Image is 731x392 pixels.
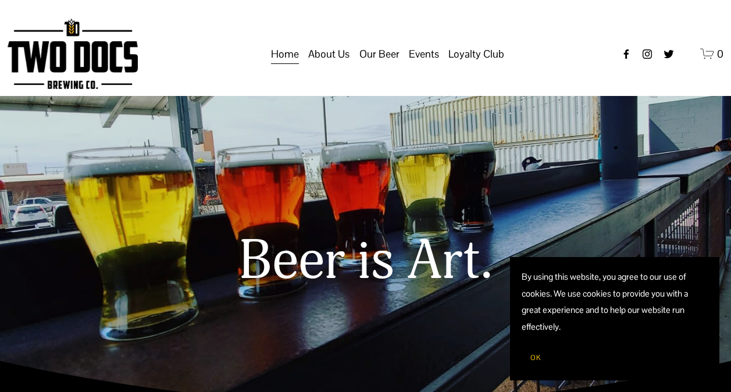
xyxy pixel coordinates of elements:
span: About Us [308,44,350,64]
a: Home [271,43,299,65]
span: Loyalty Club [448,44,504,64]
span: Events [409,44,439,64]
a: folder dropdown [359,43,400,65]
a: folder dropdown [308,43,350,65]
button: OK [522,347,550,369]
p: By using this website, you agree to our use of cookies. We use cookies to provide you with a grea... [522,269,708,335]
section: Cookie banner [510,257,719,380]
a: twitter-unauth [663,48,675,60]
a: folder dropdown [448,43,504,65]
span: OK [530,353,541,362]
a: folder dropdown [409,43,439,65]
span: Our Beer [359,44,400,64]
a: 0 items in cart [700,47,724,61]
h1: Beer is Art. [8,231,724,292]
a: instagram-unauth [641,48,653,60]
a: Facebook [621,48,632,60]
span: 0 [717,47,723,60]
img: Two Docs Brewing Co. [8,19,138,89]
